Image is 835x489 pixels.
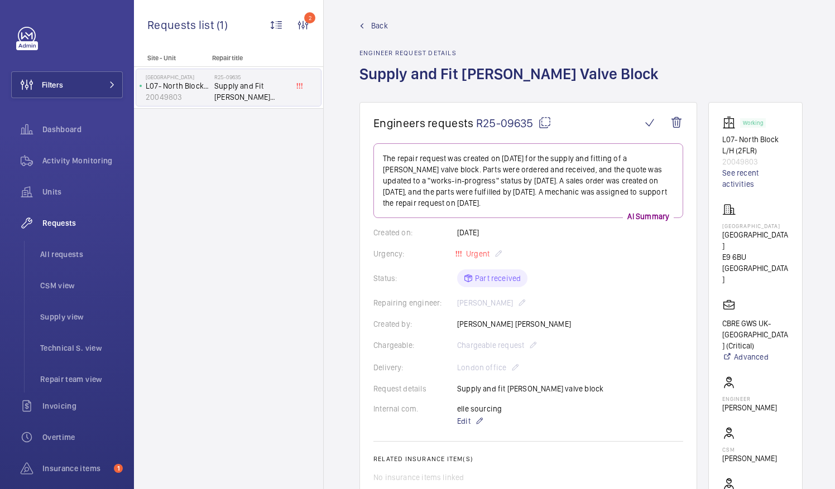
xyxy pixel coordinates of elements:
[42,400,123,411] span: Invoicing
[722,167,789,190] a: See recent activities
[42,463,109,474] span: Insurance items
[722,222,789,229] p: [GEOGRAPHIC_DATA]
[147,18,217,32] span: Requests list
[212,54,286,62] p: Repair title
[146,80,210,91] p: L07- North Block L/H (2FLR)
[383,153,674,209] p: The repair request was created on [DATE] for the supply and fitting of a [PERSON_NAME] valve bloc...
[42,186,123,197] span: Units
[371,20,388,31] span: Back
[373,116,474,130] span: Engineers requests
[722,156,789,167] p: 20049803
[359,49,665,57] h2: Engineer request details
[11,71,123,98] button: Filters
[42,155,123,166] span: Activity Monitoring
[722,453,777,464] p: [PERSON_NAME]
[476,116,551,130] span: R25-09635
[722,395,777,402] p: Engineer
[40,374,123,385] span: Repair team view
[359,64,665,102] h1: Supply and Fit [PERSON_NAME] Valve Block
[623,211,674,222] p: AI Summary
[42,124,123,135] span: Dashboard
[40,311,123,322] span: Supply view
[722,318,789,351] p: CBRE GWS UK- [GEOGRAPHIC_DATA] (Critical)
[42,79,63,90] span: Filters
[722,446,777,453] p: CSM
[114,464,123,473] span: 1
[40,280,123,291] span: CSM view
[42,217,123,229] span: Requests
[722,134,789,156] p: L07- North Block L/H (2FLR)
[373,455,683,463] h2: Related insurance item(s)
[457,415,471,427] span: Edit
[42,432,123,443] span: Overtime
[722,251,789,285] p: E9 6BU [GEOGRAPHIC_DATA]
[214,80,288,103] span: Supply and Fit [PERSON_NAME] Valve Block
[134,54,208,62] p: Site - Unit
[146,74,210,80] p: [GEOGRAPHIC_DATA]
[722,116,740,129] img: elevator.svg
[722,351,789,362] a: Advanced
[722,229,789,251] p: [GEOGRAPHIC_DATA]
[40,249,123,260] span: All requests
[743,121,763,125] p: Working
[40,342,123,354] span: Technical S. view
[146,91,210,103] p: 20049803
[214,74,288,80] h2: R25-09635
[722,402,777,413] p: [PERSON_NAME]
